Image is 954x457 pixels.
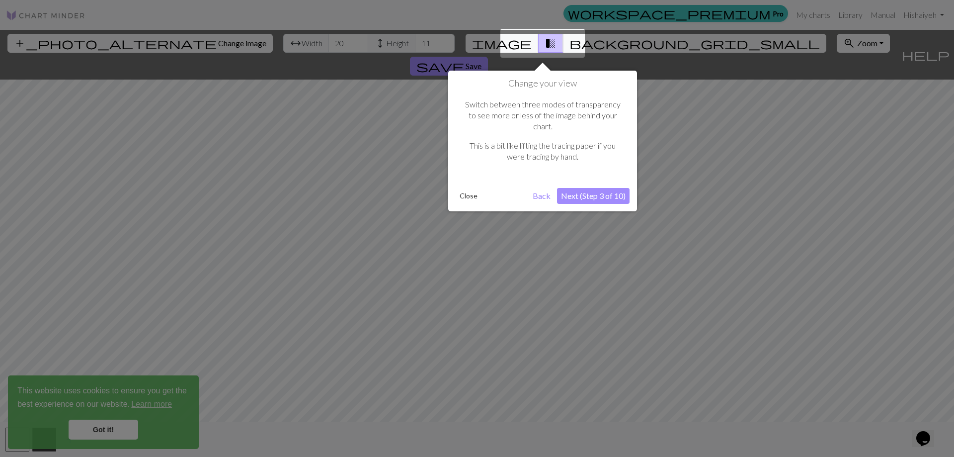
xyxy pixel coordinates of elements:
[529,188,555,204] button: Back
[456,78,630,89] h1: Change your view
[461,99,625,132] p: Switch between three modes of transparency to see more or less of the image behind your chart.
[461,140,625,163] p: This is a bit like lifting the tracing paper if you were tracing by hand.
[456,188,481,203] button: Close
[557,188,630,204] button: Next (Step 3 of 10)
[448,71,637,211] div: Change your view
